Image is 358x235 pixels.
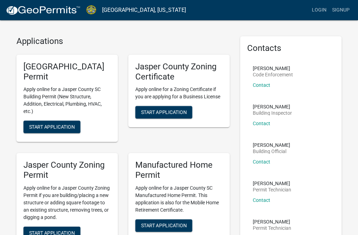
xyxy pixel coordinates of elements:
[309,3,329,17] a: Login
[23,86,111,115] p: Apply online for a Jasper County SC Building Permit (New Structure, Addition, Electrical, Plumbin...
[329,3,352,17] a: Signup
[23,62,111,82] h5: [GEOGRAPHIC_DATA] Permit
[102,4,186,16] a: [GEOGRAPHIC_DATA], [US_STATE]
[253,66,293,71] p: [PERSON_NAME]
[135,86,223,100] p: Apply online for a Zoning Certificate if you are applying for a Business License
[253,72,293,77] p: Code Enforcement
[253,159,270,165] a: Contact
[135,184,223,214] p: Apply online for a Jasper County SC Manufactured Home Permit. This application is also for the Mo...
[16,36,230,46] h4: Applications
[247,43,335,53] h5: Contacts
[29,124,75,130] span: Start Application
[253,226,291,230] p: Permit Technician
[253,181,291,186] p: [PERSON_NAME]
[23,121,80,133] button: Start Application
[23,184,111,221] p: Apply online for a Jasper County Zoning Permit if you are building/placing a new structure or add...
[253,197,270,203] a: Contact
[253,187,291,192] p: Permit Technician
[253,111,292,115] p: Building Inspector
[141,222,187,228] span: Start Application
[253,104,292,109] p: [PERSON_NAME]
[253,121,270,126] a: Contact
[253,219,291,224] p: [PERSON_NAME]
[253,149,290,154] p: Building Official
[135,106,192,119] button: Start Application
[135,62,223,82] h5: Jasper County Zoning Certificate
[135,160,223,180] h5: Manufactured Home Permit
[253,143,290,147] p: [PERSON_NAME]
[135,219,192,232] button: Start Application
[253,82,270,88] a: Contact
[23,160,111,180] h5: Jasper County Zoning Permit
[86,5,96,15] img: Jasper County, South Carolina
[141,109,187,115] span: Start Application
